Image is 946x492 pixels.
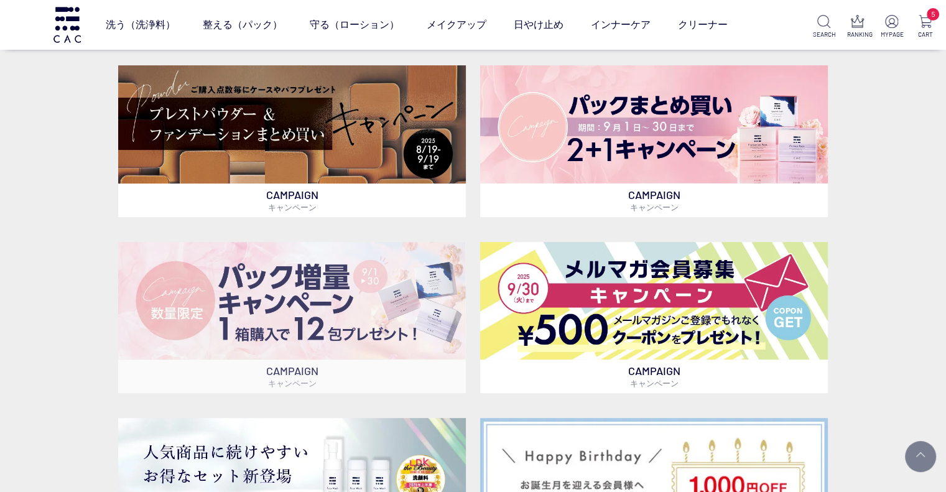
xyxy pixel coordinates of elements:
[118,242,466,394] a: パック増量キャンペーン パック増量キャンペーン CAMPAIGNキャンペーン
[813,15,835,39] a: SEARCH
[480,360,828,393] p: CAMPAIGN
[629,378,678,388] span: キャンペーン
[480,65,828,217] a: パックキャンペーン2+1 パックキャンペーン2+1 CAMPAIGNキャンペーン
[480,183,828,217] p: CAMPAIGN
[813,30,835,39] p: SEARCH
[52,7,83,42] img: logo
[914,15,936,39] a: 5 CART
[847,30,869,39] p: RANKING
[591,7,651,42] a: インナーケア
[480,242,828,360] img: メルマガ会員募集
[914,30,936,39] p: CART
[203,7,282,42] a: 整える（パック）
[881,15,902,39] a: MYPAGE
[629,202,678,212] span: キャンペーン
[480,65,828,183] img: パックキャンペーン2+1
[427,7,486,42] a: メイクアップ
[310,7,399,42] a: 守る（ローション）
[268,202,317,212] span: キャンペーン
[118,360,466,393] p: CAMPAIGN
[118,242,466,360] img: パック増量キャンペーン
[118,65,466,217] a: ベースメイクキャンペーン ベースメイクキャンペーン CAMPAIGNキャンペーン
[118,183,466,217] p: CAMPAIGN
[847,15,869,39] a: RANKING
[678,7,728,42] a: クリーナー
[118,65,466,183] img: ベースメイクキャンペーン
[881,30,902,39] p: MYPAGE
[480,242,828,394] a: メルマガ会員募集 メルマガ会員募集 CAMPAIGNキャンペーン
[514,7,563,42] a: 日やけ止め
[106,7,175,42] a: 洗う（洗浄料）
[927,8,939,21] span: 5
[268,378,317,388] span: キャンペーン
